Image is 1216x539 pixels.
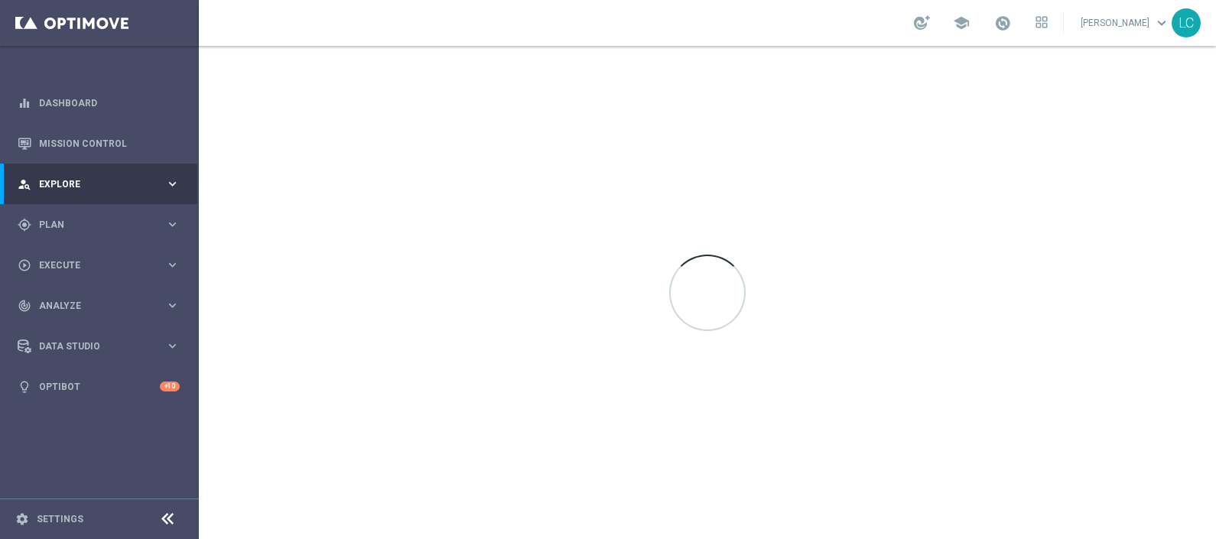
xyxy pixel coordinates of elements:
div: Optibot [18,366,180,407]
span: Data Studio [39,342,165,351]
i: play_circle_outline [18,258,31,272]
div: Data Studio [18,339,165,353]
i: keyboard_arrow_right [165,177,180,191]
div: LC [1172,8,1201,37]
div: Analyze [18,299,165,313]
a: Optibot [39,366,160,407]
div: +10 [160,382,180,391]
span: keyboard_arrow_down [1153,15,1170,31]
button: lightbulb Optibot +10 [17,381,180,393]
button: play_circle_outline Execute keyboard_arrow_right [17,259,180,271]
span: Explore [39,180,165,189]
div: Dashboard [18,83,180,123]
div: Mission Control [18,123,180,164]
span: school [953,15,970,31]
span: Execute [39,261,165,270]
i: keyboard_arrow_right [165,339,180,353]
span: Analyze [39,301,165,310]
i: keyboard_arrow_right [165,217,180,232]
i: track_changes [18,299,31,313]
button: Data Studio keyboard_arrow_right [17,340,180,352]
i: person_search [18,177,31,191]
button: gps_fixed Plan keyboard_arrow_right [17,219,180,231]
i: equalizer [18,96,31,110]
i: gps_fixed [18,218,31,232]
a: Dashboard [39,83,180,123]
i: settings [15,512,29,526]
i: keyboard_arrow_right [165,298,180,313]
button: track_changes Analyze keyboard_arrow_right [17,300,180,312]
div: Plan [18,218,165,232]
button: equalizer Dashboard [17,97,180,109]
i: lightbulb [18,380,31,394]
div: Explore [18,177,165,191]
button: person_search Explore keyboard_arrow_right [17,178,180,190]
a: Settings [37,515,83,524]
a: Mission Control [39,123,180,164]
a: [PERSON_NAME]keyboard_arrow_down [1079,11,1172,34]
span: Plan [39,220,165,229]
i: keyboard_arrow_right [165,258,180,272]
button: Mission Control [17,138,180,150]
div: Execute [18,258,165,272]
